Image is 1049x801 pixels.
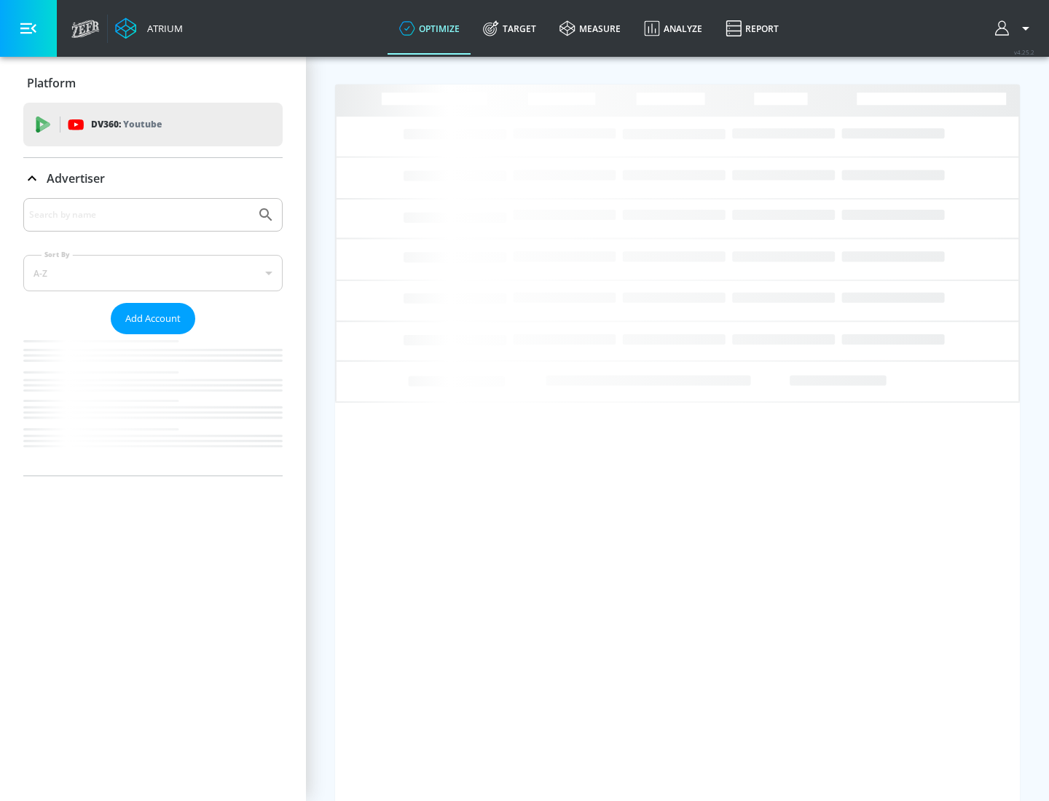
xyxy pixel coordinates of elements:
div: DV360: Youtube [23,103,283,146]
a: Analyze [632,2,714,55]
a: Target [471,2,548,55]
a: Atrium [115,17,183,39]
div: Platform [23,63,283,103]
a: Report [714,2,790,55]
input: Search by name [29,205,250,224]
a: optimize [388,2,471,55]
nav: list of Advertiser [23,334,283,476]
a: measure [548,2,632,55]
div: Advertiser [23,158,283,199]
p: DV360: [91,117,162,133]
button: Add Account [111,303,195,334]
span: v 4.25.2 [1014,48,1034,56]
div: Atrium [141,22,183,35]
p: Advertiser [47,170,105,186]
p: Youtube [123,117,162,132]
label: Sort By [42,250,73,259]
div: A-Z [23,255,283,291]
span: Add Account [125,310,181,327]
div: Advertiser [23,198,283,476]
p: Platform [27,75,76,91]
